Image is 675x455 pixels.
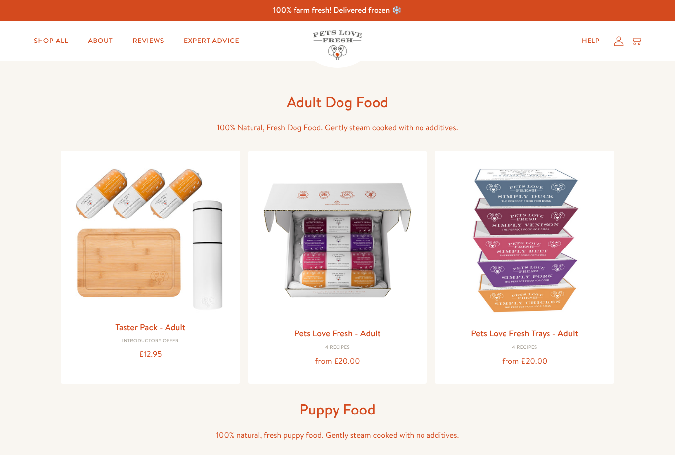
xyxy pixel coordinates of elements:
div: 4 Recipes [256,345,420,351]
a: Taster Pack - Adult [115,321,185,333]
img: Pets Love Fresh [313,30,362,60]
img: Taster Pack - Adult [69,159,232,315]
span: 100% natural, fresh puppy food. Gently steam cooked with no additives. [216,430,459,441]
h1: Puppy Food [179,400,496,419]
a: Help [574,31,608,51]
a: Expert Advice [176,31,247,51]
div: Introductory Offer [69,338,232,344]
a: Shop All [26,31,76,51]
div: 4 Recipes [443,345,606,351]
div: £12.95 [69,348,232,361]
img: Pets Love Fresh - Adult [256,159,420,322]
img: Pets Love Fresh Trays - Adult [443,159,606,322]
a: Reviews [125,31,172,51]
span: 100% Natural, Fresh Dog Food. Gently steam cooked with no additives. [217,123,458,133]
h1: Adult Dog Food [179,92,496,112]
div: from £20.00 [256,355,420,368]
a: Pets Love Fresh - Adult [294,327,380,339]
a: Pets Love Fresh Trays - Adult [471,327,578,339]
div: from £20.00 [443,355,606,368]
a: About [80,31,121,51]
